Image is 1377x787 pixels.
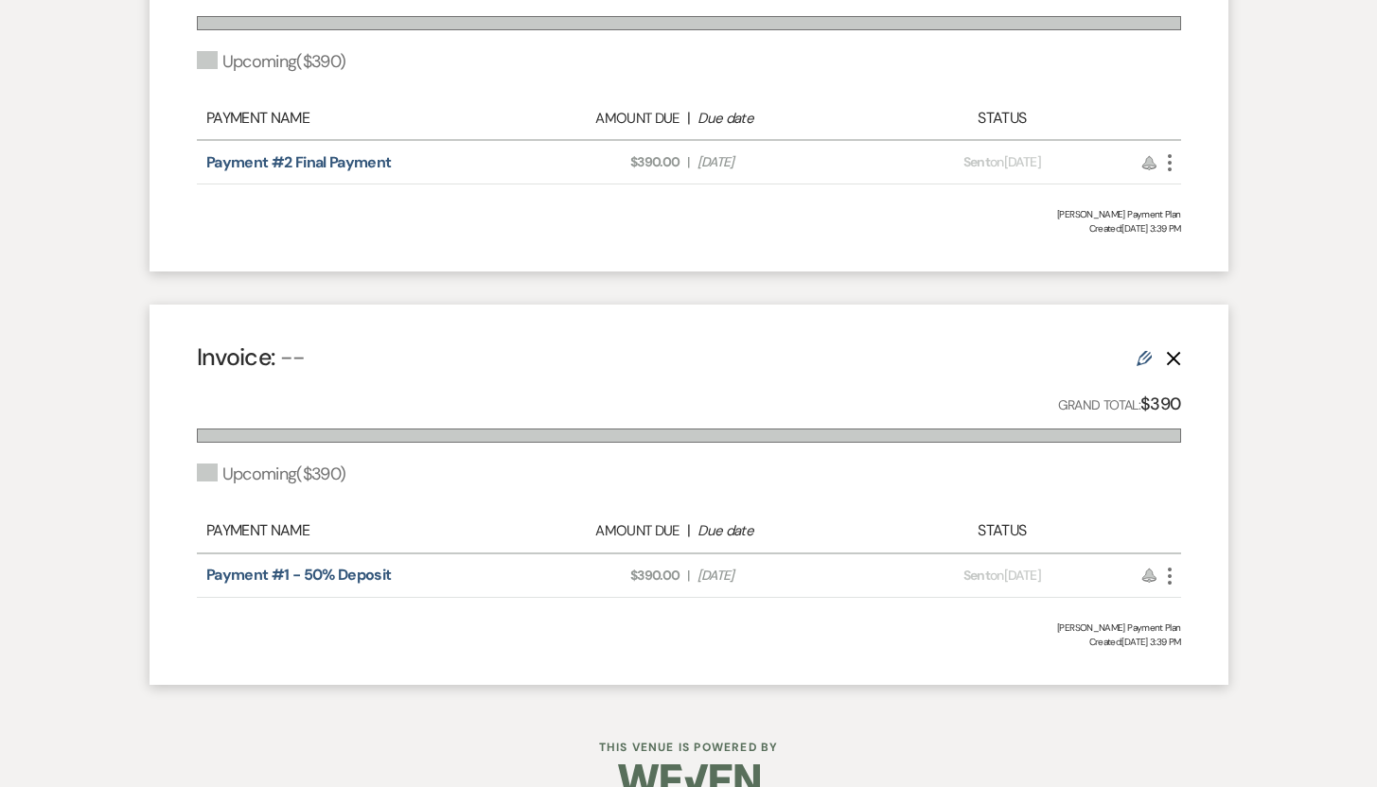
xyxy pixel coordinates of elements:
span: $390.00 [505,152,680,172]
span: Created: [DATE] 3:39 PM [197,635,1181,649]
h4: Invoice: [197,341,306,374]
div: Amount Due [505,520,680,542]
span: -- [280,341,306,373]
span: [DATE] [697,566,872,586]
div: | [496,107,882,130]
div: Status [881,519,1122,542]
a: Payment #1 - 50% Deposit [206,565,392,585]
div: Payment Name [206,519,496,542]
div: Due date [697,520,872,542]
div: Status [881,107,1122,130]
div: [PERSON_NAME] Payment Plan [197,621,1181,635]
span: $390.00 [505,566,680,586]
span: [DATE] [697,152,872,172]
span: Sent [963,567,990,584]
span: | [687,566,689,586]
p: Grand Total: [1058,391,1181,418]
div: Upcoming ( $390 ) [197,49,346,75]
div: Payment Name [206,107,496,130]
div: Amount Due [505,108,680,130]
span: | [687,152,689,172]
div: on [DATE] [881,566,1122,586]
a: Payment #2 Final Payment [206,152,392,172]
strong: $390 [1140,393,1180,415]
div: Due date [697,108,872,130]
div: | [496,519,882,542]
span: Created: [DATE] 3:39 PM [197,221,1181,236]
div: [PERSON_NAME] Payment Plan [197,207,1181,221]
div: on [DATE] [881,152,1122,172]
span: Sent [963,153,990,170]
div: Upcoming ( $390 ) [197,462,346,487]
